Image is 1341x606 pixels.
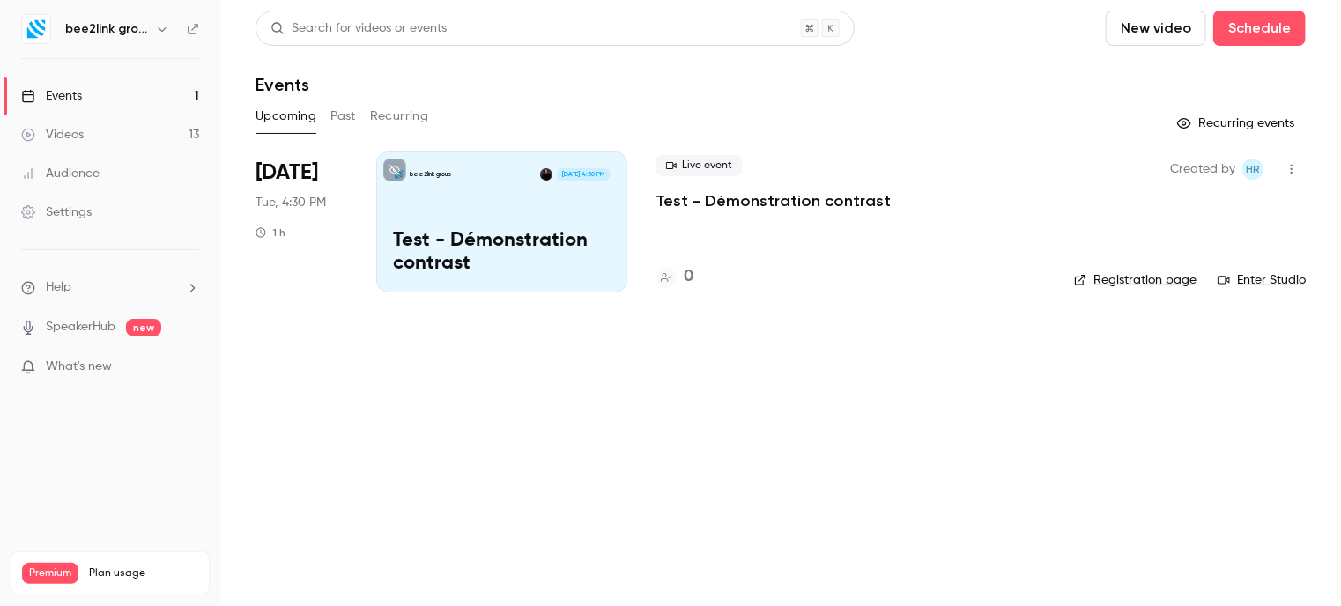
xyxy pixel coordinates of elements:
h1: Events [256,74,309,95]
a: Test - Démonstration contrast [656,190,891,211]
h4: 0 [684,265,693,289]
button: Upcoming [256,102,316,130]
div: Sep 30 Tue, 4:30 PM (Europe/Paris) [256,151,348,292]
span: Tue, 4:30 PM [256,194,326,211]
iframe: Noticeable Trigger [178,359,199,375]
span: Plan usage [89,566,198,580]
img: bee2link group [22,15,50,43]
div: Videos [21,126,84,144]
a: Test - Démonstration contrast bee2link groupXavier Cotelle[DATE] 4:30 PMTest - Démonstration cont... [376,151,627,292]
p: Test - Démonstration contrast [393,230,611,276]
span: Haizia ROUAG [1242,159,1263,180]
span: Premium [22,563,78,584]
a: Enter Studio [1218,271,1306,289]
a: SpeakerHub [46,318,115,336]
div: 1 h [256,225,285,240]
div: Settings [21,203,92,221]
div: Search for videos or events [270,19,447,38]
button: New video [1106,11,1206,46]
button: Past [330,102,356,130]
span: What's new [46,358,112,376]
p: bee2link group [410,170,451,179]
span: [DATE] [256,159,318,187]
span: new [126,319,161,336]
h6: bee2link group [65,20,148,38]
a: 0 [656,265,693,289]
span: Live event [656,155,743,176]
div: Events [21,87,82,105]
span: [DATE] 4:30 PM [557,168,610,181]
span: Help [46,278,71,297]
button: Schedule [1213,11,1306,46]
div: Audience [21,165,100,182]
li: help-dropdown-opener [21,278,199,297]
img: Xavier Cotelle [540,168,552,181]
span: HR [1246,159,1260,180]
button: Recurring events [1169,109,1306,137]
span: Created by [1170,159,1235,180]
button: Recurring [370,102,429,130]
a: Registration page [1074,271,1197,289]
